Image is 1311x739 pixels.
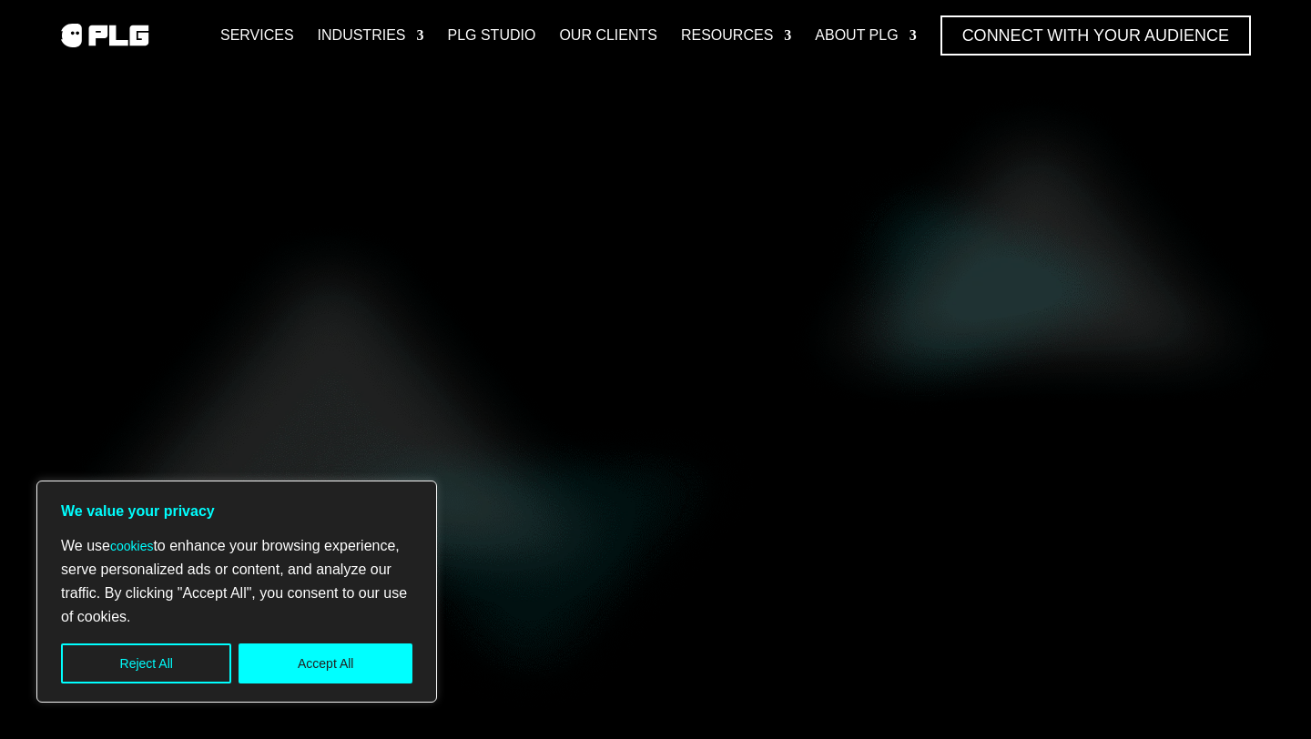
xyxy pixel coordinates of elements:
[220,15,294,56] a: Services
[815,15,916,56] a: About PLG
[36,481,437,703] div: We value your privacy
[239,643,412,683] button: Accept All
[447,15,535,56] a: PLG Studio
[318,15,424,56] a: Industries
[559,15,657,56] a: Our Clients
[940,15,1251,56] a: Connect with Your Audience
[110,539,153,553] a: cookies
[61,643,231,683] button: Reject All
[61,534,412,629] p: We use to enhance your browsing experience, serve personalized ads or content, and analyze our tr...
[61,500,412,523] p: We value your privacy
[681,15,791,56] a: Resources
